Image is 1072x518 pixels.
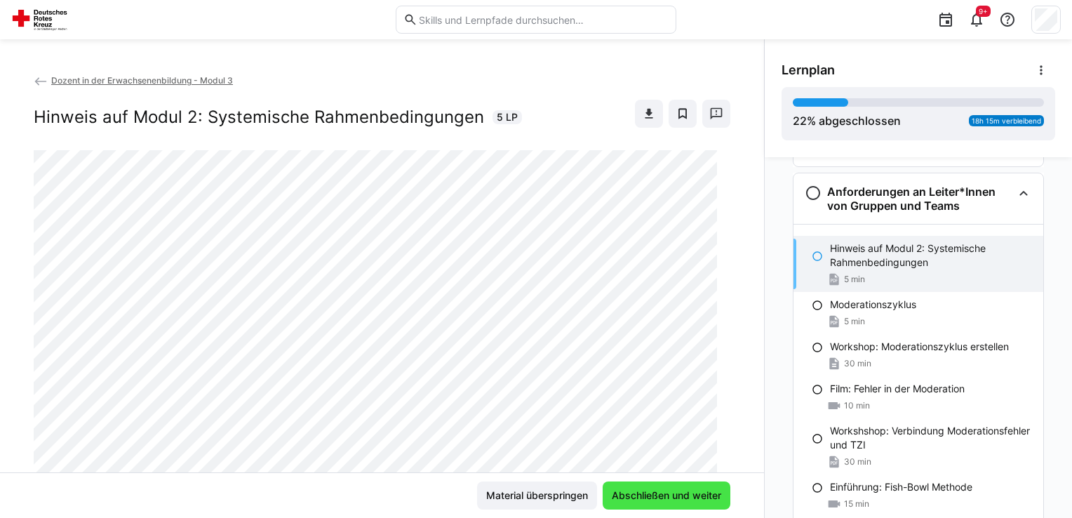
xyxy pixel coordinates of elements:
[417,13,669,26] input: Skills und Lernpfade durchsuchen…
[793,114,807,128] span: 22
[51,75,233,86] span: Dozent in der Erwachsenenbildung - Modul 3
[830,340,1009,354] p: Workshop: Moderationszyklus erstellen
[844,358,871,369] span: 30 min
[484,489,590,503] span: Material überspringen
[497,110,518,124] span: 5 LP
[830,382,965,396] p: Film: Fehler in der Moderation
[782,62,835,78] span: Lernplan
[830,424,1032,452] p: Workshshop: Verbindung Moderationsfehler und TZI
[830,298,916,312] p: Moderationszyklus
[34,107,484,128] h2: Hinweis auf Modul 2: Systemische Rahmenbedingungen
[844,400,870,411] span: 10 min
[477,482,597,510] button: Material überspringen
[830,241,1032,270] p: Hinweis auf Modul 2: Systemische Rahmenbedingungen
[793,112,901,129] div: % abgeschlossen
[979,7,988,15] span: 9+
[830,480,972,494] p: Einführung: Fish-Bowl Methode
[827,185,1012,213] h3: Anforderungen an Leiter*Innen von Gruppen und Teams
[610,489,723,503] span: Abschließen und weiter
[844,456,871,467] span: 30 min
[34,75,233,86] a: Dozent in der Erwachsenenbildung - Modul 3
[844,498,869,510] span: 15 min
[603,482,730,510] button: Abschließen und weiter
[844,274,865,285] span: 5 min
[972,117,1041,125] span: 18h 15m verbleibend
[844,316,865,327] span: 5 min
